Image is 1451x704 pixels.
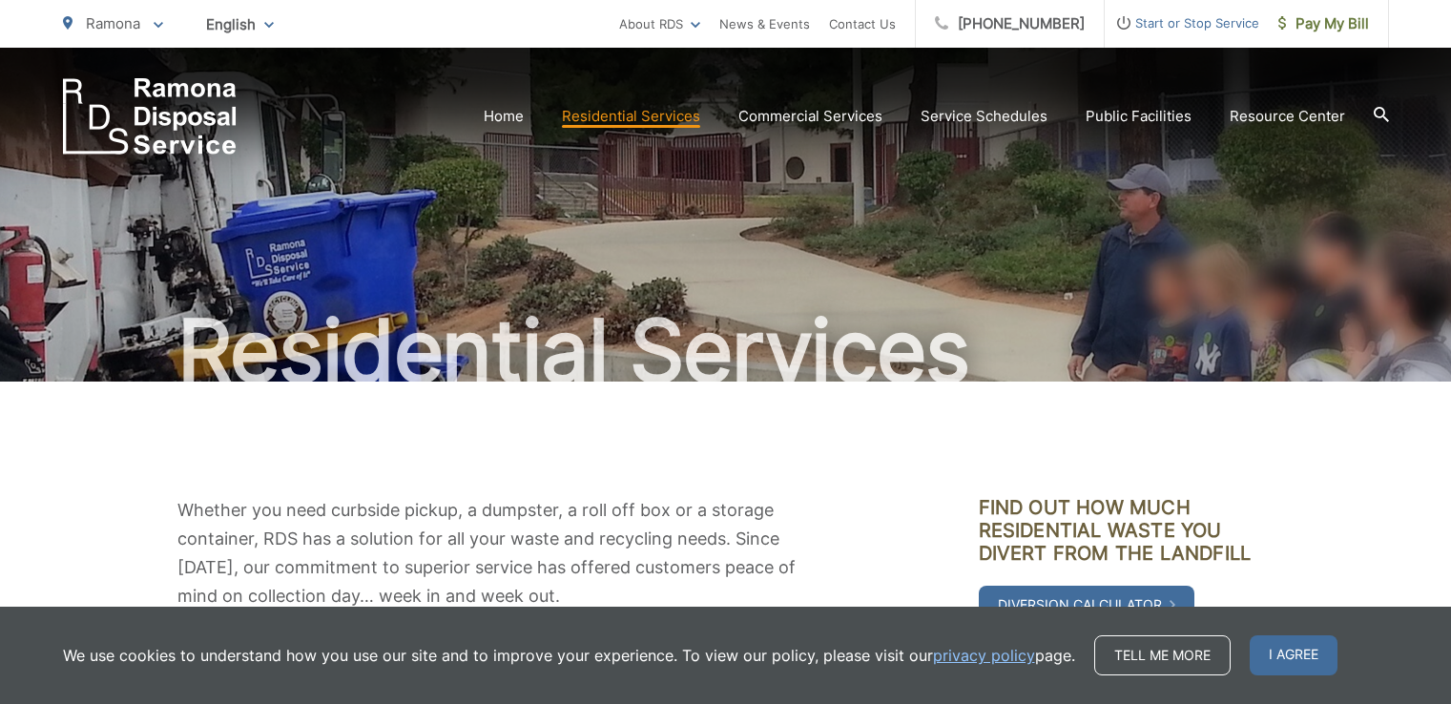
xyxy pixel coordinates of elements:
a: Service Schedules [921,105,1047,128]
a: News & Events [719,12,810,35]
span: Ramona [86,14,140,32]
a: Public Facilities [1086,105,1192,128]
a: Diversion Calculator [979,586,1194,624]
a: About RDS [619,12,700,35]
a: privacy policy [933,644,1035,667]
p: We use cookies to understand how you use our site and to improve your experience. To view our pol... [63,644,1075,667]
a: Tell me more [1094,635,1231,675]
a: Commercial Services [738,105,882,128]
a: Residential Services [562,105,700,128]
a: EDCD logo. Return to the homepage. [63,78,237,155]
a: Resource Center [1230,105,1345,128]
h1: Residential Services [63,303,1389,399]
p: Whether you need curbside pickup, a dumpster, a roll off box or a storage container, RDS has a so... [177,496,817,611]
a: Home [484,105,524,128]
span: English [192,8,288,41]
h3: Find out how much residential waste you divert from the landfill [979,496,1275,565]
span: I agree [1250,635,1337,675]
span: Pay My Bill [1278,12,1369,35]
a: Contact Us [829,12,896,35]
